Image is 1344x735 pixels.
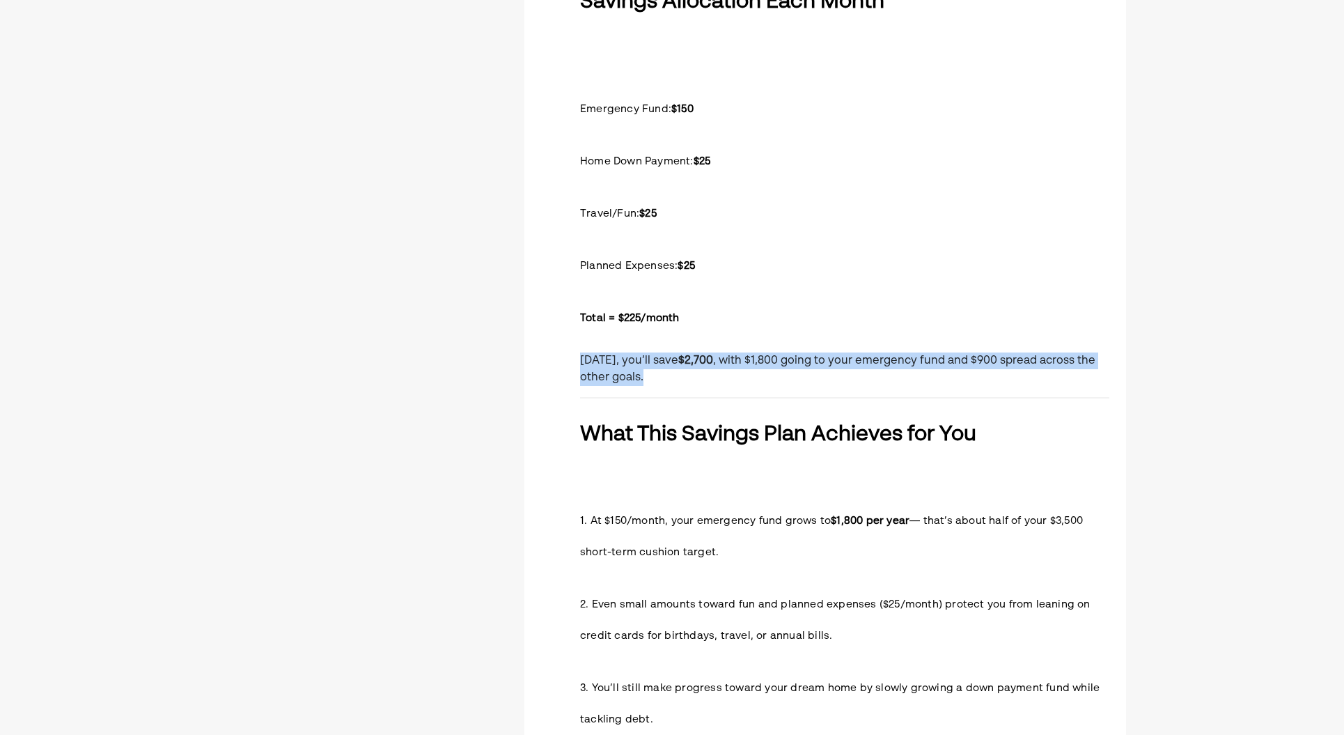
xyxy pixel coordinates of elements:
[580,261,678,271] span: Planned Expenses:
[694,156,711,167] strong: $25
[580,313,680,323] strong: Total = $225/month
[580,516,831,526] span: 1. At $150/month, your emergency fund grows to
[831,516,909,526] strong: $1,800 per year
[580,208,639,219] span: Travel/Fun:
[580,353,1109,386] p: [DATE], you’ll save , with $1,800 going to your emergency fund and $900 spread across the other g...
[580,104,671,114] span: Emergency Fund:
[678,261,695,271] strong: $25
[639,208,657,219] strong: $25
[580,683,1100,725] span: 3. You’ll still make progress toward your dream home by slowly growing a down payment fund while ...
[678,355,713,366] strong: $2,700
[580,156,694,167] span: Home Down Payment:
[671,104,694,114] strong: $150
[580,599,1091,641] span: 2. Even small amounts toward fun and planned expenses ($25/month) protect you from leaning on cre...
[580,424,976,445] strong: What This Savings Plan Achieves for You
